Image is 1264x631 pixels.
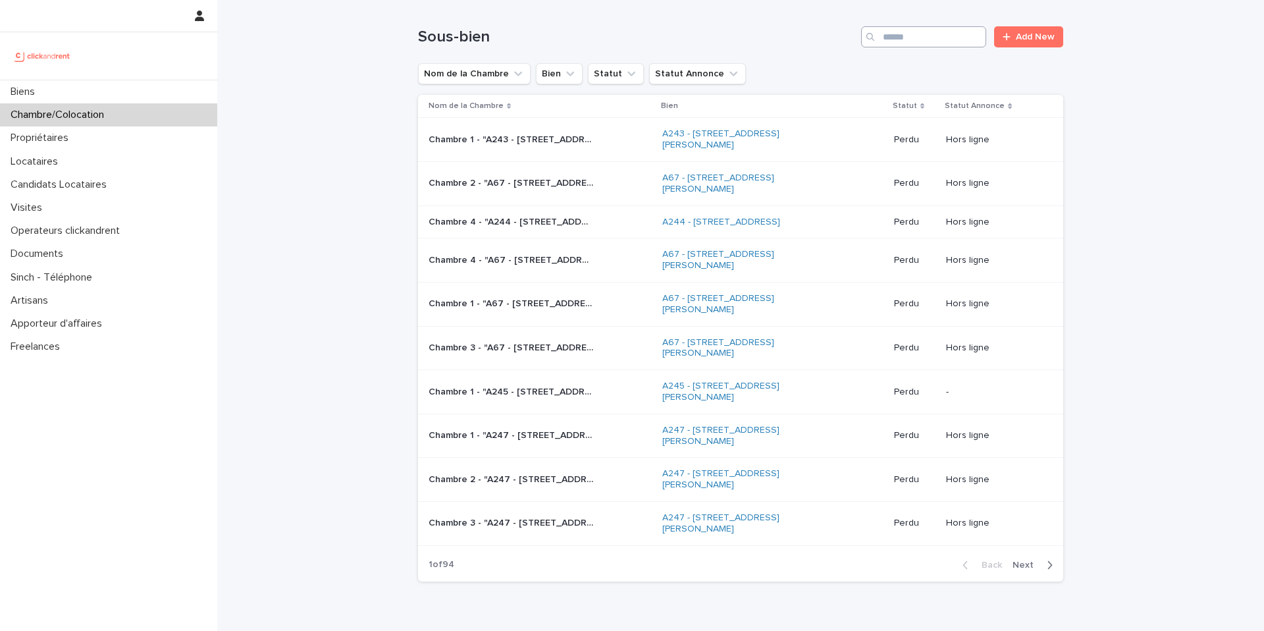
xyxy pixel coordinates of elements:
[946,430,1042,441] p: Hors ligne
[946,298,1042,310] p: Hors ligne
[661,99,678,113] p: Bien
[588,63,644,84] button: Statut
[894,343,936,354] p: Perdu
[418,326,1063,370] tr: Chambre 3 - "A67 - [STREET_ADDRESS][PERSON_NAME]"Chambre 3 - "A67 - [STREET_ADDRESS][PERSON_NAME]...
[5,178,117,191] p: Candidats Locataires
[894,134,936,146] p: Perdu
[418,238,1063,283] tr: Chambre 4 - "A67 - [STREET_ADDRESS][PERSON_NAME]"Chambre 4 - "A67 - [STREET_ADDRESS][PERSON_NAME]...
[894,518,936,529] p: Perdu
[1013,561,1041,570] span: Next
[429,132,596,146] p: Chambre 1 - "A243 - 32 rue Professeur Joseph Nicolas, Lyon 69008"
[418,28,856,47] h1: Sous-bien
[5,225,130,237] p: Operateurs clickandrent
[894,387,936,398] p: Perdu
[662,468,827,491] a: A247 - [STREET_ADDRESS][PERSON_NAME]
[418,118,1063,162] tr: Chambre 1 - "A243 - [STREET_ADDRESS][PERSON_NAME]"Chambre 1 - "A243 - [STREET_ADDRESS][PERSON_NAM...
[946,255,1042,266] p: Hors ligne
[946,343,1042,354] p: Hors ligne
[429,384,596,398] p: Chambre 1 - "A245 - 29 rue Louise Aglaé Crette, Vitry-sur-Seine 94400"
[418,549,465,581] p: 1 of 94
[662,512,827,535] a: A247 - [STREET_ADDRESS][PERSON_NAME]
[662,381,827,403] a: A245 - [STREET_ADDRESS][PERSON_NAME]
[894,474,936,485] p: Perdu
[662,128,827,151] a: A243 - [STREET_ADDRESS][PERSON_NAME]
[662,217,780,228] a: A244 - [STREET_ADDRESS]
[893,99,917,113] p: Statut
[418,501,1063,545] tr: Chambre 3 - "A247 - [STREET_ADDRESS][PERSON_NAME]"Chambre 3 - "A247 - [STREET_ADDRESS][PERSON_NAM...
[11,43,74,69] img: UCB0brd3T0yccxBKYDjQ
[1016,32,1055,41] span: Add New
[894,178,936,189] p: Perdu
[418,282,1063,326] tr: Chambre 1 - "A67 - [STREET_ADDRESS][PERSON_NAME]"Chambre 1 - "A67 - [STREET_ADDRESS][PERSON_NAME]...
[946,518,1042,529] p: Hors ligne
[5,202,53,214] p: Visites
[429,427,596,441] p: Chambre 1 - "A247 - 2 rue Camille Dartois, Créteil 94000"
[946,217,1042,228] p: Hors ligne
[418,63,531,84] button: Nom de la Chambre
[429,296,596,310] p: Chambre 1 - "A67 - 6 impasse de Gournay, Ivry-sur-Seine 94200"
[974,561,1002,570] span: Back
[5,294,59,307] p: Artisans
[429,515,596,529] p: Chambre 3 - "A247 - 2 rue Camille Dartois, Créteil 94000"
[5,109,115,121] p: Chambre/Colocation
[418,414,1063,458] tr: Chambre 1 - "A247 - [STREET_ADDRESS][PERSON_NAME]"Chambre 1 - "A247 - [STREET_ADDRESS][PERSON_NAM...
[418,370,1063,414] tr: Chambre 1 - "A245 - [STREET_ADDRESS][PERSON_NAME]"Chambre 1 - "A245 - [STREET_ADDRESS][PERSON_NAM...
[946,474,1042,485] p: Hors ligne
[945,99,1005,113] p: Statut Annonce
[418,206,1063,238] tr: Chambre 4 - "A244 - [STREET_ADDRESS]"Chambre 4 - "A244 - [STREET_ADDRESS]" A244 - [STREET_ADDRESS...
[649,63,746,84] button: Statut Annonce
[5,317,113,330] p: Apporteur d'affaires
[894,217,936,228] p: Perdu
[994,26,1063,47] a: Add New
[429,340,596,354] p: Chambre 3 - "A67 - 6 impasse de Gournay, Ivry-sur-Seine 94200"
[429,472,596,485] p: Chambre 2 - "A247 - 2 rue Camille Dartois, Créteil 94000"
[894,430,936,441] p: Perdu
[662,425,827,447] a: A247 - [STREET_ADDRESS][PERSON_NAME]
[418,161,1063,206] tr: Chambre 2 - "A67 - [STREET_ADDRESS][PERSON_NAME]"Chambre 2 - "A67 - [STREET_ADDRESS][PERSON_NAME]...
[429,252,596,266] p: Chambre 4 - "A67 - 6 impasse de Gournay, Ivry-sur-Seine 94200"
[662,173,827,195] a: A67 - [STREET_ADDRESS][PERSON_NAME]
[5,86,45,98] p: Biens
[536,63,583,84] button: Bien
[946,178,1042,189] p: Hors ligne
[5,271,103,284] p: Sinch - Téléphone
[662,293,827,315] a: A67 - [STREET_ADDRESS][PERSON_NAME]
[662,249,827,271] a: A67 - [STREET_ADDRESS][PERSON_NAME]
[952,559,1007,571] button: Back
[429,175,596,189] p: Chambre 2 - "A67 - 6 impasse de Gournay, Ivry-sur-Seine 94200"
[429,214,596,228] p: Chambre 4 - "A244 - 32 rue Moissan, Noisy-le-Sec 93130"
[5,132,79,144] p: Propriétaires
[662,337,827,360] a: A67 - [STREET_ADDRESS][PERSON_NAME]
[5,155,68,168] p: Locataires
[894,255,936,266] p: Perdu
[429,99,504,113] p: Nom de la Chambre
[894,298,936,310] p: Perdu
[5,248,74,260] p: Documents
[418,458,1063,502] tr: Chambre 2 - "A247 - [STREET_ADDRESS][PERSON_NAME]"Chambre 2 - "A247 - [STREET_ADDRESS][PERSON_NAM...
[5,341,70,353] p: Freelances
[1007,559,1063,571] button: Next
[946,387,1042,398] p: -
[946,134,1042,146] p: Hors ligne
[861,26,986,47] input: Search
